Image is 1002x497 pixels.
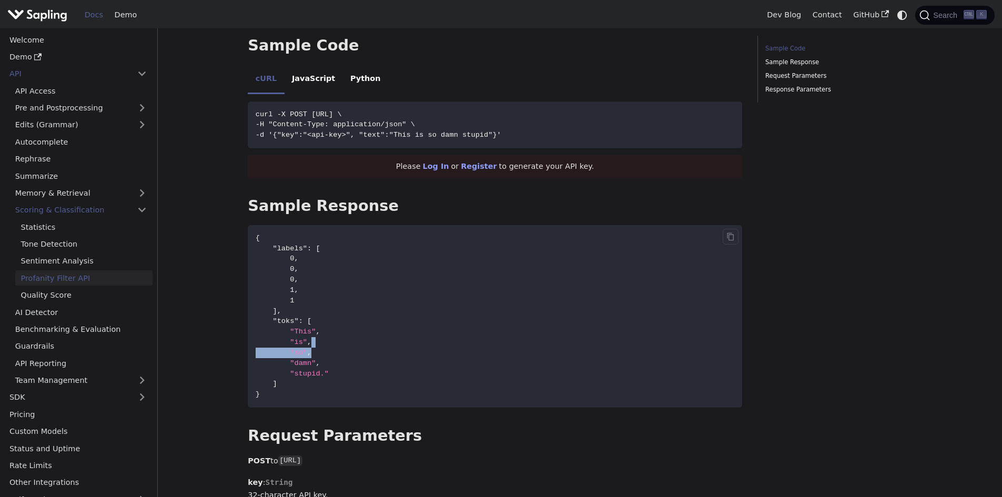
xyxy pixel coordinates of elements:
[976,10,987,19] kbd: K
[256,390,260,398] span: }
[290,286,294,294] span: 1
[765,85,908,95] a: Response Parameters
[290,297,294,305] span: 1
[248,455,742,468] p: to
[15,253,153,269] a: Sentiment Analysis
[847,7,894,23] a: GitHub
[765,57,908,67] a: Sample Response
[265,478,292,486] span: String
[307,245,311,252] span: :
[294,255,298,262] span: ,
[4,458,153,473] a: Rate Limits
[343,65,388,94] li: Python
[256,120,415,128] span: -H "Content-Type: application/json" \
[9,83,153,98] a: API Access
[248,36,742,55] h2: Sample Code
[272,307,277,315] span: ]
[285,65,343,94] li: JavaScript
[9,339,153,354] a: Guardrails
[277,307,281,315] span: ,
[4,441,153,456] a: Status and Uptime
[9,134,153,149] a: Autocomplete
[290,338,307,346] span: "is"
[272,380,277,388] span: ]
[272,245,307,252] span: "labels"
[7,7,71,23] a: Sapling.ai
[9,305,153,320] a: AI Detector
[248,197,742,216] h2: Sample Response
[9,373,153,388] a: Team Management
[15,270,153,286] a: Profanity Filter API
[9,117,153,133] a: Edits (Grammar)
[248,65,284,94] li: cURL
[9,322,153,337] a: Benchmarking & Evaluation
[278,455,302,466] code: [URL]
[131,66,153,82] button: Collapse sidebar category 'API'
[4,32,153,47] a: Welcome
[248,478,262,486] strong: key
[307,317,311,325] span: [
[4,66,131,82] a: API
[299,317,303,325] span: :
[248,155,742,178] div: Please or to generate your API key.
[290,276,294,283] span: 0
[294,276,298,283] span: ,
[290,349,307,357] span: "so"
[4,49,153,65] a: Demo
[4,390,131,405] a: SDK
[7,7,67,23] img: Sapling.ai
[723,229,738,245] button: Copy code to clipboard
[915,6,994,25] button: Search (Ctrl+K)
[15,219,153,235] a: Statistics
[9,100,153,116] a: Pre and Postprocessing
[290,255,294,262] span: 0
[9,186,153,201] a: Memory & Retrieval
[461,162,497,170] a: Register
[109,7,143,23] a: Demo
[248,427,742,445] h2: Request Parameters
[256,131,501,139] span: -d '{"key":"<api-key>", "text":"This is so damn stupid"}'
[9,356,153,371] a: API Reporting
[290,328,316,336] span: "This"
[4,475,153,490] a: Other Integrations
[272,317,298,325] span: "toks"
[79,7,109,23] a: Docs
[290,370,329,378] span: "stupid."
[895,7,910,23] button: Switch between dark and light mode (currently system mode)
[15,237,153,252] a: Tone Detection
[290,359,316,367] span: "damn"
[9,151,153,167] a: Rephrase
[131,390,153,405] button: Expand sidebar category 'SDK'
[294,286,298,294] span: ,
[4,424,153,439] a: Custom Models
[294,265,298,273] span: ,
[290,265,294,273] span: 0
[9,168,153,184] a: Summarize
[423,162,449,170] a: Log In
[307,338,311,346] span: ,
[761,7,806,23] a: Dev Blog
[807,7,848,23] a: Contact
[4,407,153,422] a: Pricing
[930,11,964,19] span: Search
[316,328,320,336] span: ,
[316,359,320,367] span: ,
[307,349,311,357] span: ,
[248,457,270,465] strong: POST
[765,44,908,54] a: Sample Code
[256,234,260,242] span: {
[765,71,908,81] a: Request Parameters
[316,245,320,252] span: [
[9,202,153,218] a: Scoring & Classification
[256,110,342,118] span: curl -X POST [URL] \
[15,288,153,303] a: Quality Score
